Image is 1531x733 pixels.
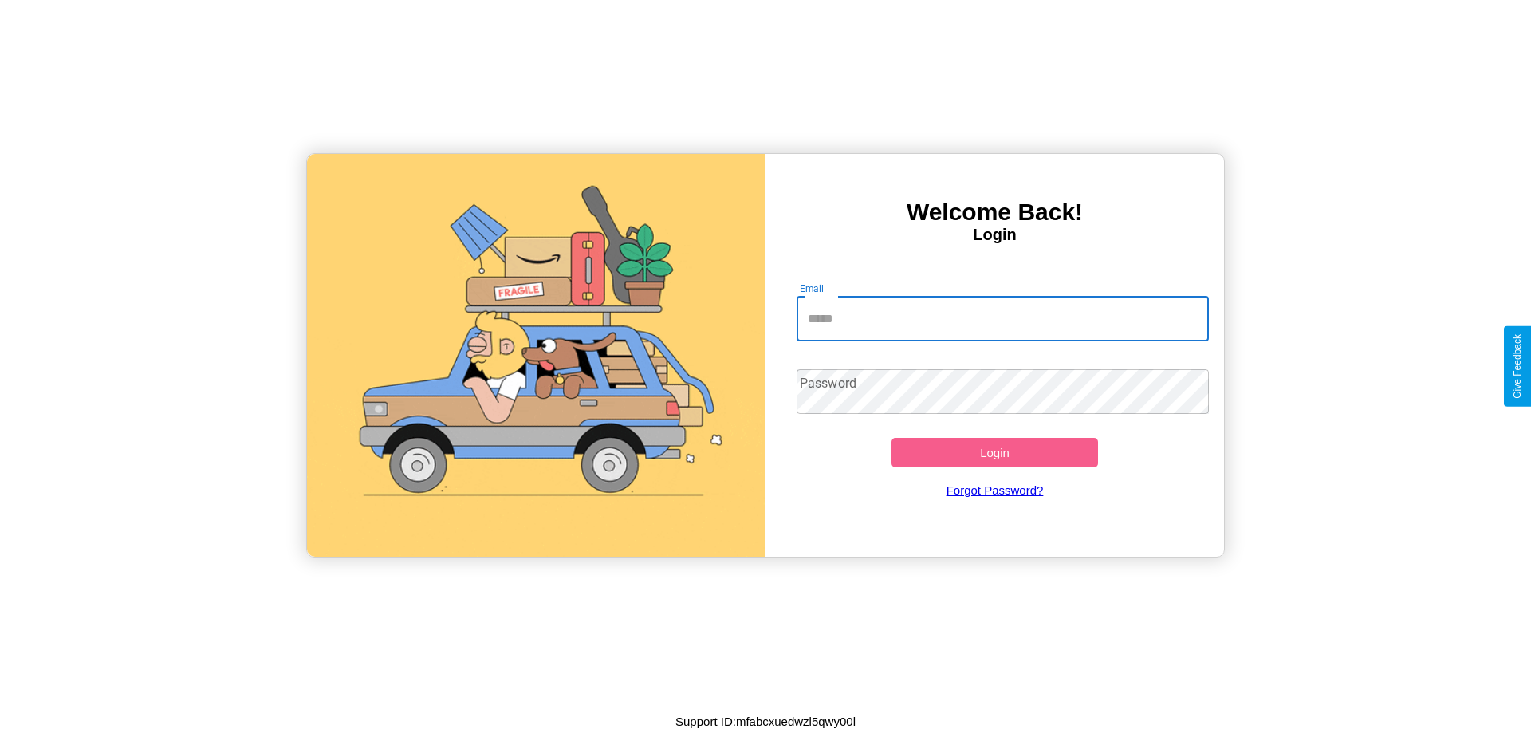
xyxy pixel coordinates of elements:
h4: Login [765,226,1224,244]
a: Forgot Password? [789,467,1202,513]
div: Give Feedback [1512,334,1523,399]
label: Email [800,282,825,295]
button: Login [891,438,1098,467]
p: Support ID: mfabcxuedwzl5qwy00l [675,711,856,732]
img: gif [307,154,765,557]
h3: Welcome Back! [765,199,1224,226]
